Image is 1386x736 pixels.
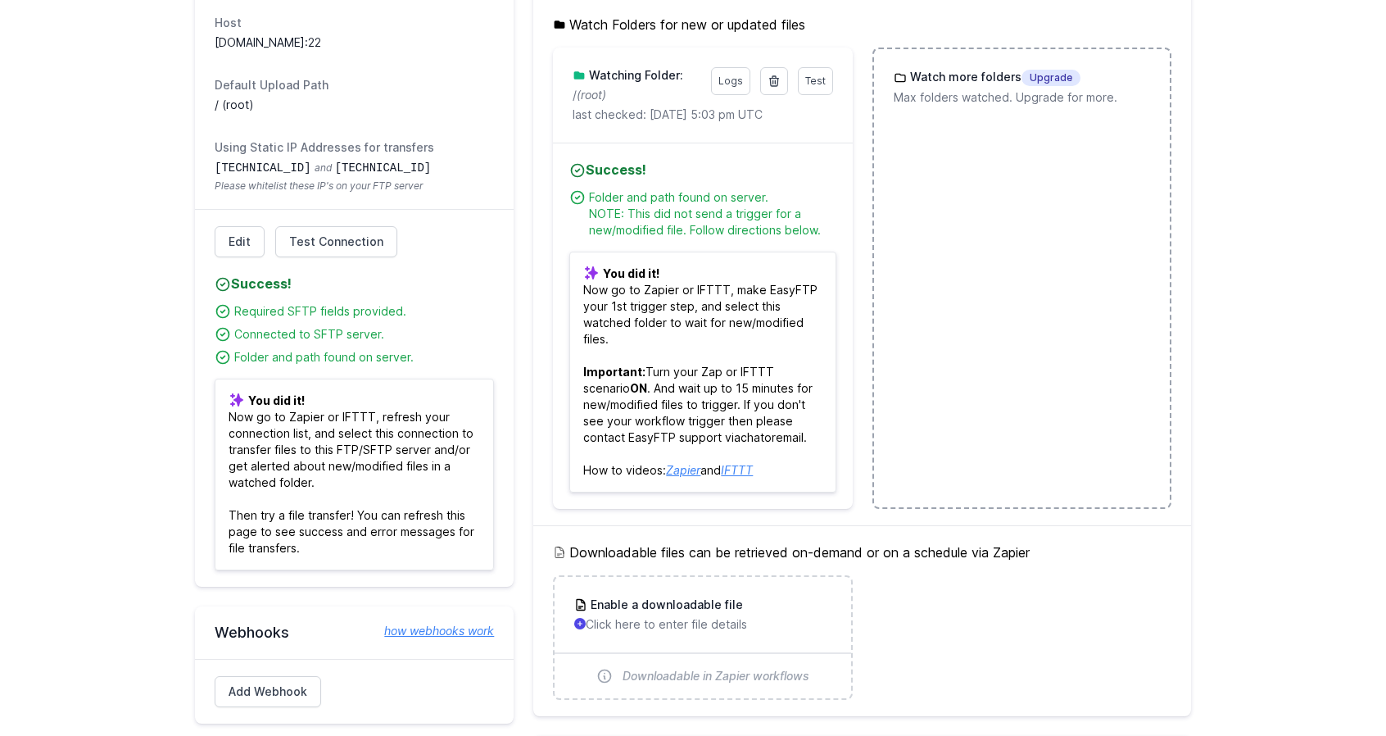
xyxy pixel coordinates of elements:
[234,349,494,366] div: Folder and path found on server.
[215,15,494,31] dt: Host
[215,274,494,293] h4: Success!
[215,623,494,643] h2: Webhooks
[215,676,321,707] a: Add Webhook
[587,597,743,613] h3: Enable a downloadable file
[234,326,494,343] div: Connected to SFTP server.
[583,365,645,379] b: Important:
[275,226,397,257] a: Test Connection
[368,623,494,639] a: how webhooks work
[666,463,700,477] a: Zapier
[573,87,700,103] p: /
[573,107,832,123] p: last checked: [DATE] 5:03 pm UTC
[215,77,494,93] dt: Default Upload Path
[623,668,809,684] span: Downloadable in Zapier workflows
[555,577,850,698] a: Enable a downloadable file Click here to enter file details Downloadable in Zapier workflows
[215,97,494,113] dd: / (root)
[569,160,836,179] h4: Success!
[907,69,1080,86] h3: Watch more folders
[589,189,836,239] div: Folder and path found on server. NOTE: This did not send a trigger for a new/modified file. Follo...
[553,15,1171,34] h5: Watch Folders for new or updated files
[721,463,753,477] a: IFTTT
[894,89,1150,106] p: Max folders watched. Upgrade for more.
[248,393,305,407] b: You did it!
[553,543,1171,562] h5: Downloadable files can be retrieved on-demand or on a schedule via Zapier
[874,49,1170,125] a: Watch more foldersUpgrade Max folders watched. Upgrade for more.
[630,381,647,395] b: ON
[215,34,494,51] dd: [DOMAIN_NAME]:22
[215,379,494,570] p: Now go to Zapier or IFTTT, refresh your connection list, and select this connection to transfer f...
[586,67,683,84] h3: Watching Folder:
[335,161,432,175] code: [TECHNICAL_ID]
[711,67,750,95] a: Logs
[315,161,332,174] span: and
[798,67,833,95] a: Test
[574,616,831,633] p: Click here to enter file details
[603,266,659,280] b: You did it!
[569,252,836,493] p: Now go to Zapier or IFTTT, make EasyFTP your 1st trigger step, and select this watched folder to ...
[741,430,764,444] a: chat
[1304,654,1366,716] iframe: Drift Widget Chat Controller
[215,179,494,193] span: Please whitelist these IP's on your FTP server
[776,430,804,444] a: email
[805,75,826,87] span: Test
[289,234,383,250] span: Test Connection
[1021,70,1080,86] span: Upgrade
[215,139,494,156] dt: Using Static IP Addresses for transfers
[215,226,265,257] a: Edit
[577,88,606,102] i: (root)
[215,161,311,175] code: [TECHNICAL_ID]
[234,303,494,320] div: Required SFTP fields provided.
